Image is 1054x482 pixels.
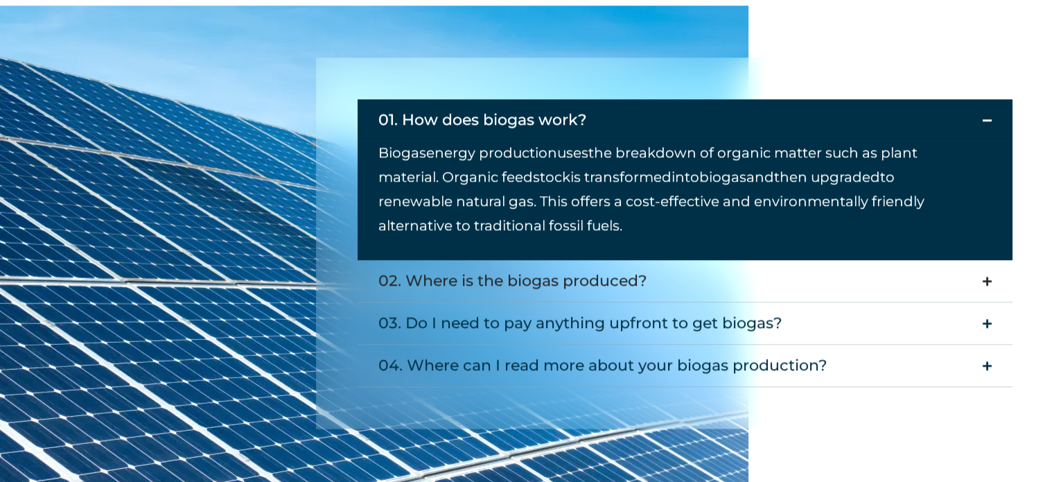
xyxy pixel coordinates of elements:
[378,352,827,379] div: 04. Where can I read more about your biogas production?
[454,169,570,185] span: rganic feedstock
[358,99,1012,387] div: Accordion. Open links with Enter or Space, close with Escape, and navigate with Arrow Keys
[358,302,1012,345] summary: 03. Do I need to pay anything upfront to get biogas?
[358,99,1012,141] summary: 01. How does biogas work?
[378,169,924,234] span: to renewable natural gas. This offers a cost-effective and environmentally friendly alternative t...
[426,144,557,161] span: energy production
[699,169,746,185] span: biogas
[358,260,1012,302] summary: 02. Where is the biogas produced?
[774,169,870,185] span: then upgrade
[358,345,1012,387] summary: 04. Where can I read more about your biogas production?
[570,169,671,185] span: is transformed
[378,144,426,161] span: Biogas
[870,169,880,185] span: d
[378,144,917,185] span: the breakdown of organic matter such as plant material.
[378,106,587,134] div: 01. How does biogas work?
[378,267,647,295] div: 02. Where is the biogas produced?
[746,169,774,185] span: and
[671,169,699,185] span: into
[557,144,588,161] span: uses
[442,169,454,185] span: O
[378,309,782,337] div: 03. Do I need to pay anything upfront to get biogas?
